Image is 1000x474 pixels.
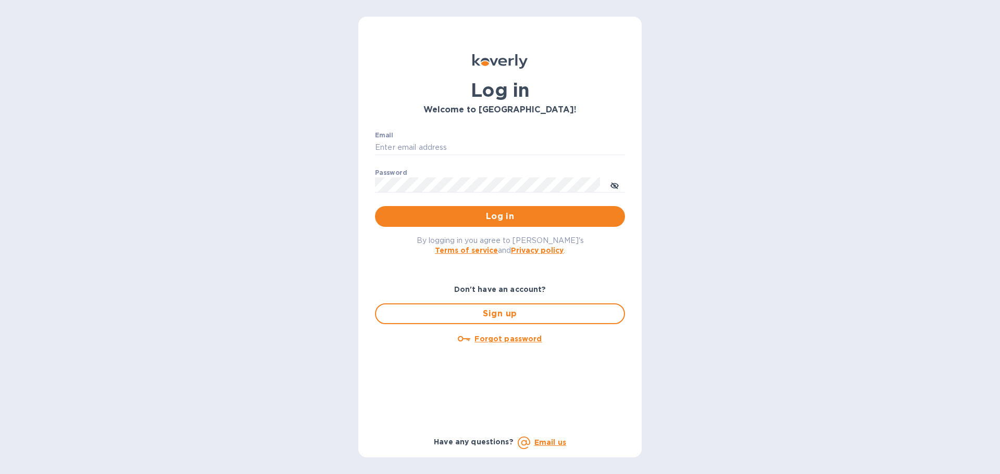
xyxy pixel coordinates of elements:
[417,236,584,254] span: By logging in you agree to [PERSON_NAME]'s and .
[383,210,617,223] span: Log in
[375,206,625,227] button: Log in
[375,303,625,324] button: Sign up
[604,174,625,195] button: toggle password visibility
[375,132,393,138] label: Email
[472,54,528,69] img: Koverly
[384,308,616,320] span: Sign up
[454,285,546,293] b: Don't have an account?
[434,438,514,446] b: Have any questions?
[511,246,564,254] a: Privacy policy
[375,105,625,115] h3: Welcome to [GEOGRAPHIC_DATA]!
[474,335,542,343] u: Forgot password
[435,246,498,254] a: Terms of service
[375,140,625,156] input: Enter email address
[375,79,625,101] h1: Log in
[534,438,566,446] a: Email us
[375,170,407,176] label: Password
